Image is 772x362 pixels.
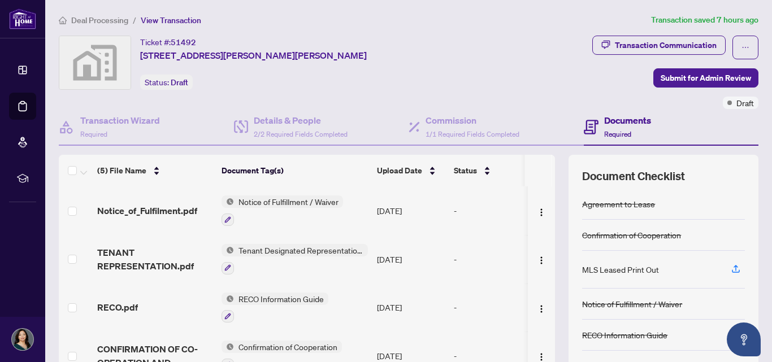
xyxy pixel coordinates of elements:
span: Notice_of_Fulfilment.pdf [97,204,197,217]
div: MLS Leased Print Out [582,263,659,276]
img: Logo [537,352,546,361]
h4: Details & People [254,114,348,127]
span: Document Checklist [582,168,685,184]
td: [DATE] [372,235,449,284]
th: Upload Date [372,155,449,186]
button: Logo [532,298,550,316]
button: Status IconNotice of Fulfillment / Waiver [222,195,343,226]
img: Status Icon [222,341,234,353]
span: View Transaction [141,15,201,25]
span: Status [454,164,477,177]
button: Submit for Admin Review [653,68,758,88]
img: Logo [537,304,546,313]
th: (5) File Name [93,155,217,186]
th: Status [449,155,545,186]
img: svg%3e [59,36,131,89]
span: home [59,16,67,24]
span: Draft [171,77,188,88]
th: Document Tag(s) [217,155,372,186]
img: Status Icon [222,244,234,256]
button: Logo [532,250,550,268]
span: [STREET_ADDRESS][PERSON_NAME][PERSON_NAME] [140,49,367,62]
span: RECO.pdf [97,300,138,314]
div: Notice of Fulfillment / Waiver [582,298,682,310]
div: - [454,301,541,313]
h4: Transaction Wizard [80,114,160,127]
span: 1/1 Required Fields Completed [426,130,519,138]
div: Agreement to Lease [582,198,655,210]
span: ellipsis [741,43,749,51]
div: - [454,350,541,362]
img: Status Icon [222,195,234,208]
button: Status IconTenant Designated Representation Agreement [222,244,368,274]
span: Required [604,130,631,138]
span: 51492 [171,37,196,47]
li: / [133,14,136,27]
td: [DATE] [372,284,449,332]
span: Draft [736,97,754,109]
img: Profile Icon [12,329,33,350]
span: Submit for Admin Review [661,69,751,87]
button: Status IconRECO Information Guide [222,293,328,323]
img: Logo [537,256,546,265]
span: Notice of Fulfillment / Waiver [234,195,343,208]
img: Status Icon [222,293,234,305]
div: Status: [140,75,193,90]
div: RECO Information Guide [582,329,667,341]
span: (5) File Name [97,164,146,177]
img: logo [9,8,36,29]
span: 2/2 Required Fields Completed [254,130,348,138]
span: Upload Date [377,164,422,177]
td: [DATE] [372,186,449,235]
span: TENANT REPRESENTATION.pdf [97,246,212,273]
span: Confirmation of Cooperation [234,341,342,353]
span: Required [80,130,107,138]
button: Open asap [727,322,761,356]
button: Transaction Communication [592,36,726,55]
h4: Commission [426,114,519,127]
span: Tenant Designated Representation Agreement [234,244,368,256]
h4: Documents [604,114,651,127]
span: Deal Processing [71,15,128,25]
div: Transaction Communication [615,36,717,54]
div: - [454,204,541,217]
button: Logo [532,202,550,220]
div: Ticket #: [140,36,196,49]
div: - [454,253,541,265]
img: Logo [537,208,546,217]
div: Confirmation of Cooperation [582,229,681,241]
article: Transaction saved 7 hours ago [651,14,758,27]
span: RECO Information Guide [234,293,328,305]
